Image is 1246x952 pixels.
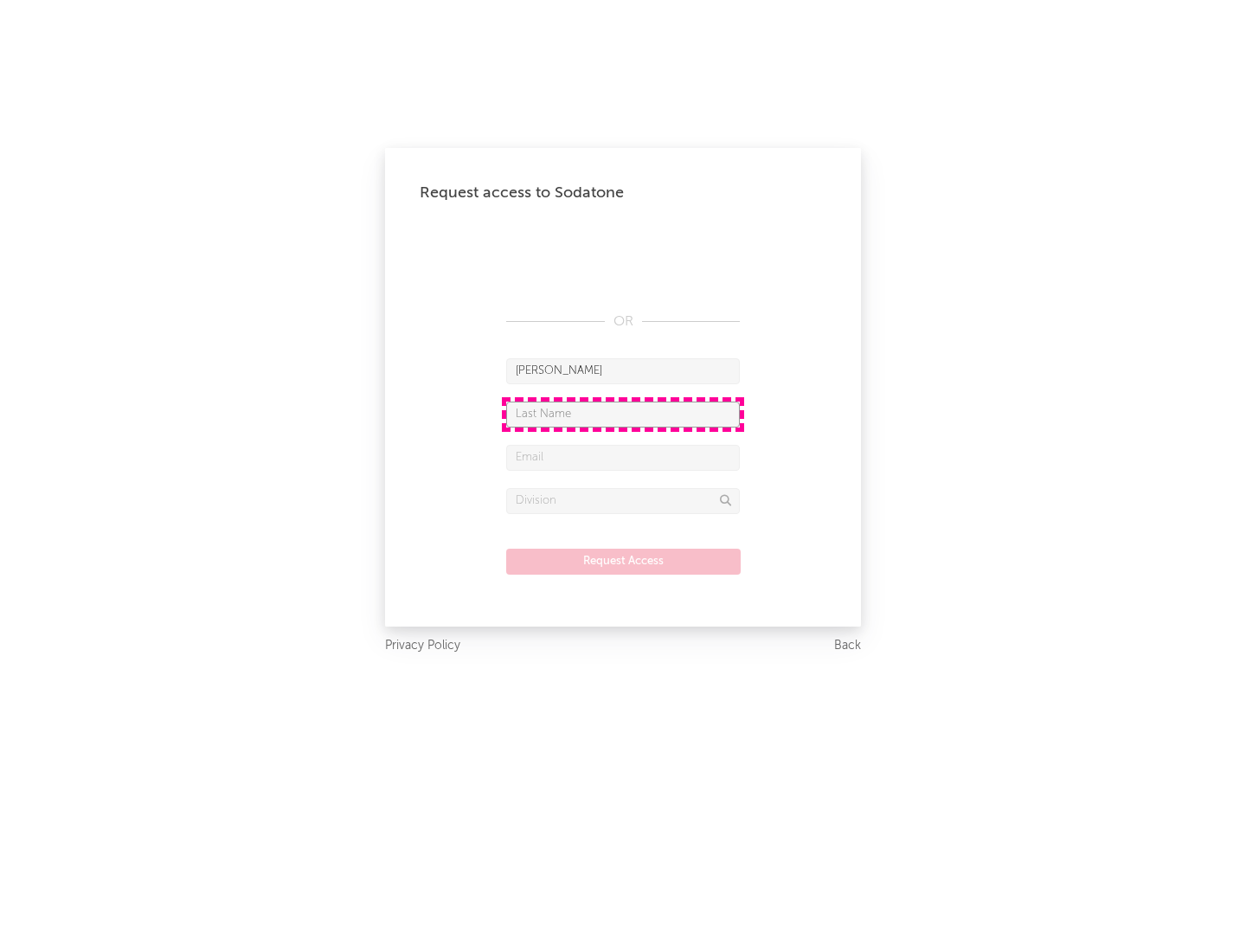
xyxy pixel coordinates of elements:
input: Division [506,488,740,514]
button: Request Access [506,549,741,575]
a: Back [834,635,861,657]
div: OR [506,312,740,332]
a: Privacy Policy [385,635,460,657]
input: Last Name [506,402,740,428]
div: Request access to Sodatone [420,183,826,203]
input: Email [506,445,740,471]
input: First Name [506,358,740,384]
